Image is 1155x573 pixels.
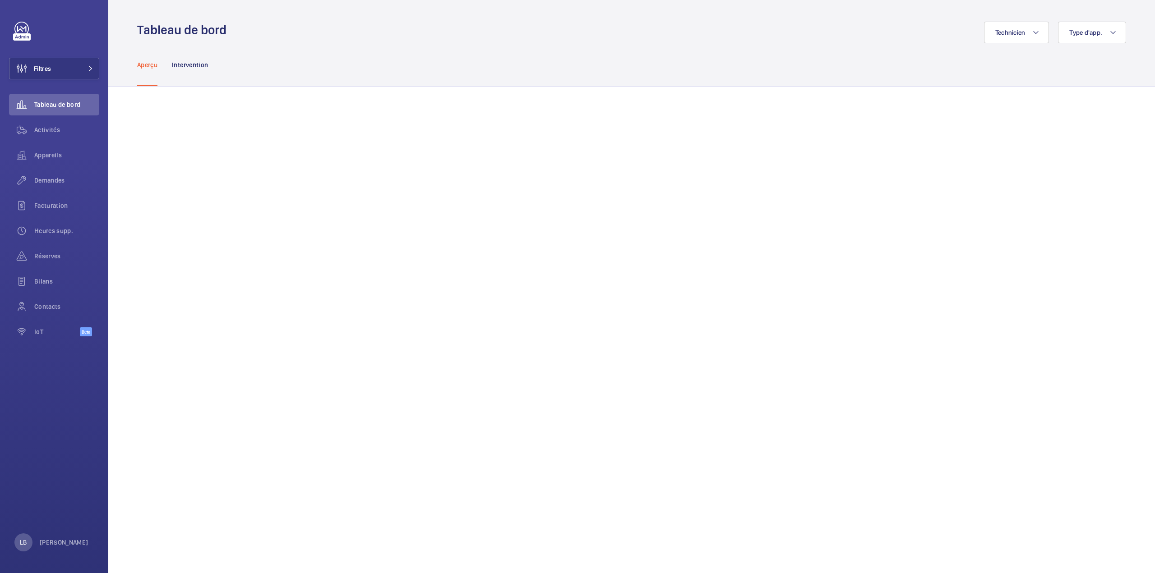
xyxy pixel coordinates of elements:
p: Intervention [172,60,208,69]
span: Type d'app. [1069,29,1102,36]
span: Beta [80,327,92,336]
span: Demandes [34,176,99,185]
span: Technicien [995,29,1026,36]
span: Tableau de bord [34,100,99,109]
p: [PERSON_NAME] [40,538,88,547]
button: Technicien [984,22,1049,43]
button: Type d'app. [1058,22,1126,43]
h1: Tableau de bord [137,22,232,38]
span: Bilans [34,277,99,286]
span: Facturation [34,201,99,210]
span: IoT [34,327,80,336]
span: Réserves [34,252,99,261]
p: LB [20,538,27,547]
span: Contacts [34,302,99,311]
span: Activités [34,125,99,134]
span: Appareils [34,151,99,160]
span: Heures supp. [34,226,99,235]
button: Filtres [9,58,99,79]
span: Filtres [34,64,51,73]
p: Aperçu [137,60,157,69]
